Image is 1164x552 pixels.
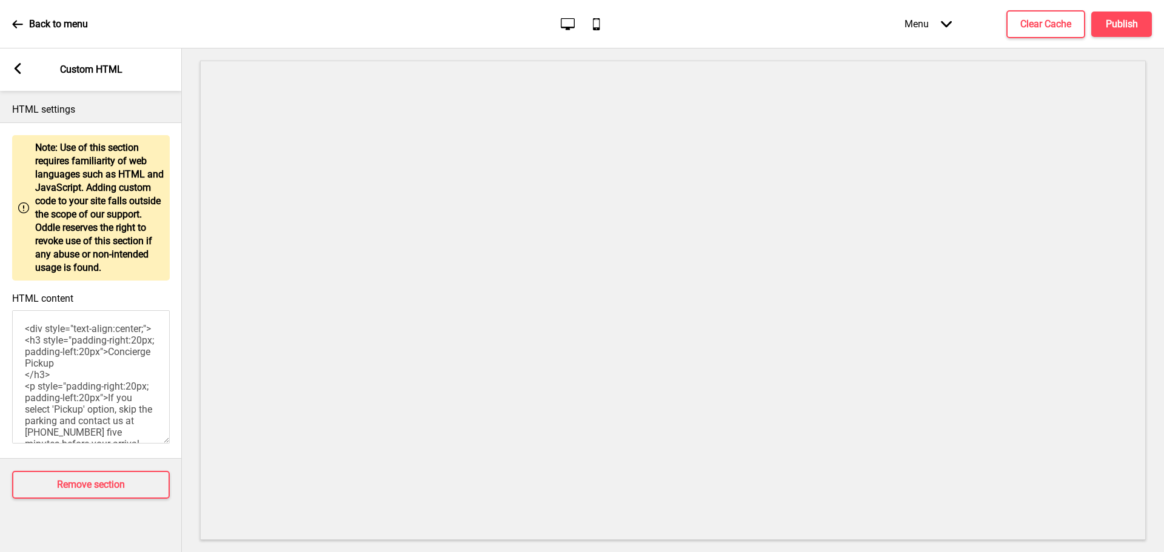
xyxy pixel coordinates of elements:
[12,103,170,116] p: HTML settings
[12,310,170,444] textarea: <div style="text-align:center;"><h3 style="padding-right:20px; padding-left:20px">Concierge Picku...
[12,8,88,41] a: Back to menu
[12,293,73,304] label: HTML content
[57,478,125,491] h4: Remove section
[1006,10,1085,38] button: Clear Cache
[892,6,964,42] div: Menu
[1020,18,1071,31] h4: Clear Cache
[35,141,164,274] p: Note: Use of this section requires familiarity of web languages such as HTML and JavaScript. Addi...
[60,63,122,76] p: Custom HTML
[1091,12,1152,37] button: Publish
[1106,18,1138,31] h4: Publish
[12,471,170,499] button: Remove section
[29,18,88,31] p: Back to menu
